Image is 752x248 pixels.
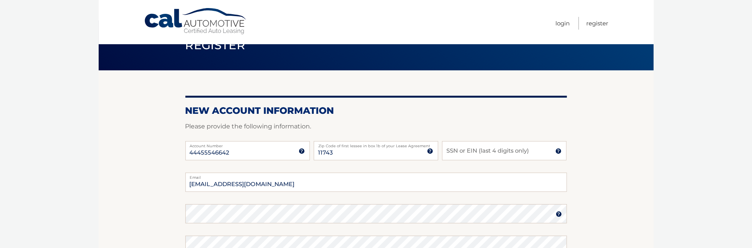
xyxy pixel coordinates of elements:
label: Email [185,173,567,179]
h2: New Account Information [185,105,567,117]
img: tooltip.svg [427,148,433,154]
label: Account Number [185,141,310,147]
input: Zip Code [314,141,438,160]
img: tooltip.svg [556,211,562,217]
p: Please provide the following information. [185,121,567,132]
a: Register [587,17,609,30]
input: Email [185,173,567,192]
img: tooltip.svg [299,148,305,154]
label: Zip Code of first lessee in box 1b of your Lease Agreement [314,141,438,147]
img: tooltip.svg [555,148,562,154]
a: Cal Automotive [144,8,248,35]
a: Login [556,17,570,30]
input: Account Number [185,141,310,160]
span: Register [185,38,246,52]
input: SSN or EIN (last 4 digits only) [442,141,567,160]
